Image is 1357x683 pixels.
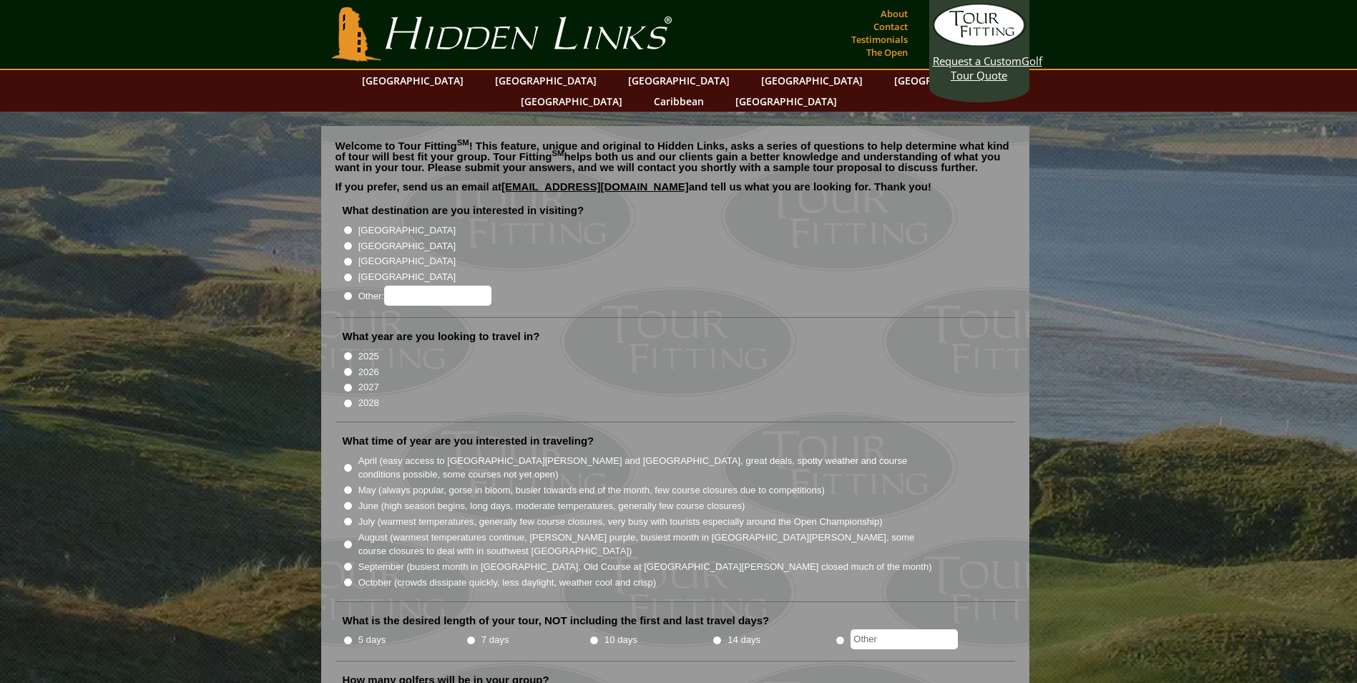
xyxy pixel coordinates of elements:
label: April (easy access to [GEOGRAPHIC_DATA][PERSON_NAME] and [GEOGRAPHIC_DATA], great deals, spotty w... [358,454,934,482]
label: What year are you looking to travel in? [343,329,540,344]
label: Other: [358,286,491,306]
label: 2028 [358,396,379,410]
label: 2025 [358,349,379,364]
label: 2026 [358,365,379,379]
p: If you prefer, send us an email at and tell us what you are looking for. Thank you! [335,181,1015,203]
label: June (high season begins, long days, moderate temperatures, generally few course closures) [358,499,745,513]
sup: SM [552,149,564,158]
a: [GEOGRAPHIC_DATA] [887,70,1003,91]
a: [GEOGRAPHIC_DATA] [754,70,870,91]
a: [EMAIL_ADDRESS][DOMAIN_NAME] [501,180,689,193]
a: Caribbean [647,91,711,112]
a: About [877,4,911,24]
label: [GEOGRAPHIC_DATA] [358,223,456,238]
span: Request a Custom [933,54,1022,68]
label: August (warmest temperatures continue, [PERSON_NAME] purple, busiest month in [GEOGRAPHIC_DATA][P... [358,531,934,558]
a: Contact [870,16,911,37]
a: Testimonials [848,29,911,49]
a: [GEOGRAPHIC_DATA] [621,70,737,91]
label: May (always popular, gorse in bloom, busier towards end of the month, few course closures due to ... [358,483,825,498]
label: [GEOGRAPHIC_DATA] [358,270,456,284]
a: [GEOGRAPHIC_DATA] [355,70,471,91]
input: Other: [384,286,491,306]
label: 7 days [481,633,509,647]
a: [GEOGRAPHIC_DATA] [514,91,629,112]
label: September (busiest month in [GEOGRAPHIC_DATA], Old Course at [GEOGRAPHIC_DATA][PERSON_NAME] close... [358,560,932,574]
label: [GEOGRAPHIC_DATA] [358,239,456,253]
label: 14 days [728,633,760,647]
a: Request a CustomGolf Tour Quote [933,4,1026,82]
label: October (crowds dissipate quickly, less daylight, weather cool and crisp) [358,576,657,590]
input: Other [851,629,958,649]
label: What time of year are you interested in traveling? [343,434,594,448]
label: July (warmest temperatures, generally few course closures, very busy with tourists especially aro... [358,515,883,529]
label: What destination are you interested in visiting? [343,203,584,218]
sup: SM [457,138,469,147]
a: [GEOGRAPHIC_DATA] [488,70,604,91]
label: 5 days [358,633,386,647]
a: [GEOGRAPHIC_DATA] [728,91,844,112]
label: 2027 [358,380,379,394]
label: What is the desired length of your tour, NOT including the first and last travel days? [343,614,770,628]
p: Welcome to Tour Fitting ! This feature, unique and original to Hidden Links, asks a series of que... [335,140,1015,173]
label: 10 days [604,633,637,647]
a: The Open [863,42,911,62]
label: [GEOGRAPHIC_DATA] [358,254,456,268]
